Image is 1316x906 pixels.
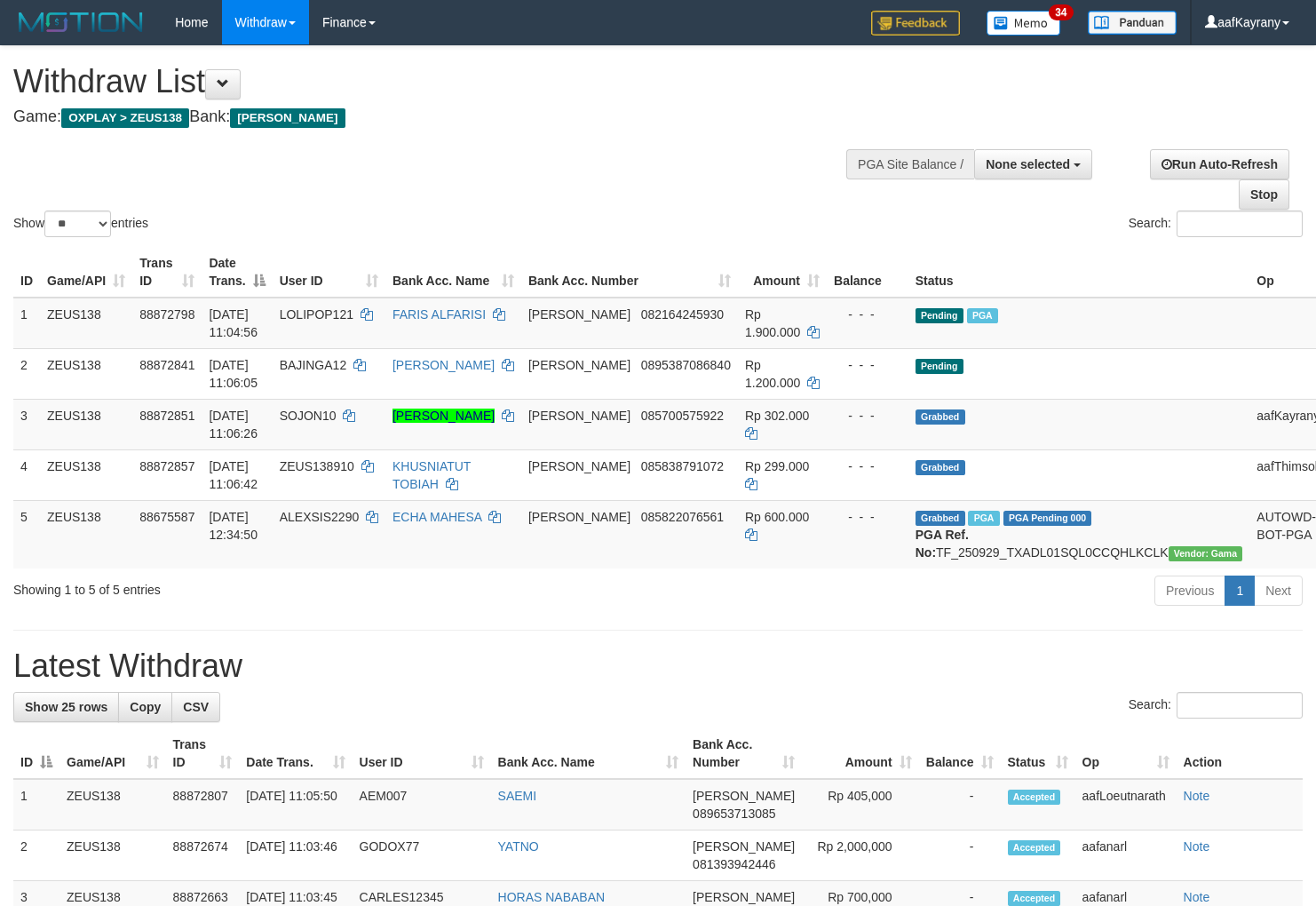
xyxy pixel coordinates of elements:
[1075,830,1177,881] td: aafanarl
[1184,890,1210,904] a: Note
[13,64,860,99] h1: Withdraw List
[802,779,918,830] td: Rp 405,000
[834,356,901,374] div: - - -
[13,779,59,830] td: 1
[528,358,630,372] span: [PERSON_NAME]
[916,460,965,475] span: Grabbed
[1184,789,1210,803] a: Note
[59,779,166,830] td: ZEUS138
[498,839,539,854] a: YATNO
[280,409,337,423] span: SOJON10
[139,358,194,372] span: 88872841
[13,211,148,237] label: Show entries
[392,358,495,372] a: [PERSON_NAME]
[745,459,809,473] span: Rp 299.000
[59,728,166,779] th: Game/API: activate to sort column ascending
[521,247,738,298] th: Bank Acc. Number: activate to sort column ascending
[693,890,795,904] span: [PERSON_NAME]
[392,307,486,322] a: FARIS ALFARISI
[1254,576,1303,606] a: Next
[40,449,132,500] td: ZEUS138
[834,508,901,526] div: - - -
[916,511,965,526] span: Grabbed
[693,807,775,821] span: Copy 089653713085 to clipboard
[209,307,258,339] span: [DATE] 11:04:56
[967,308,998,323] span: Marked by aafanarl
[1177,211,1303,237] input: Search:
[919,830,1001,881] td: -
[209,358,258,390] span: [DATE] 11:06:05
[834,407,901,425] div: - - -
[528,307,630,322] span: [PERSON_NAME]
[280,358,346,372] span: BAJINGA12
[280,510,360,524] span: ALEXSIS2290
[209,409,258,441] span: [DATE] 11:06:26
[139,459,194,473] span: 88872857
[802,728,918,779] th: Amount: activate to sort column ascending
[40,500,132,568] td: ZEUS138
[13,648,1303,684] h1: Latest Withdraw
[13,830,59,881] td: 2
[59,830,166,881] td: ZEUS138
[641,459,724,473] span: Copy 085838791072 to clipboard
[166,779,240,830] td: 88872807
[1154,576,1225,606] a: Previous
[968,511,999,526] span: Marked by aafpengsreynich
[209,510,258,542] span: [DATE] 12:34:50
[1225,576,1255,606] a: 1
[693,839,795,854] span: [PERSON_NAME]
[353,779,491,830] td: AEM007
[641,409,724,423] span: Copy 085700575922 to clipboard
[1088,11,1177,35] img: panduan.png
[280,459,354,473] span: ZEUS138910
[827,247,908,298] th: Balance
[392,409,495,423] a: [PERSON_NAME]
[40,399,132,449] td: ZEUS138
[132,247,202,298] th: Trans ID: activate to sort column ascending
[13,692,119,722] a: Show 25 rows
[908,500,1250,568] td: TF_250929_TXADL01SQL0CCQHLKCLK
[118,692,172,722] a: Copy
[1008,790,1061,805] span: Accepted
[916,528,969,560] b: PGA Ref. No:
[13,108,860,126] h4: Game: Bank:
[498,789,537,803] a: SAEMI
[802,830,918,881] td: Rp 2,000,000
[528,409,630,423] span: [PERSON_NAME]
[392,459,471,491] a: KHUSNIATUT TOBIAH
[1049,4,1073,20] span: 34
[353,830,491,881] td: GODOX77
[908,247,1250,298] th: Status
[61,108,189,128] span: OXPLAY > ZEUS138
[693,789,795,803] span: [PERSON_NAME]
[280,307,353,322] span: LOLIPOP121
[183,700,209,714] span: CSV
[1239,179,1289,210] a: Stop
[871,11,960,36] img: Feedback.jpg
[13,449,40,500] td: 4
[385,247,521,298] th: Bank Acc. Name: activate to sort column ascending
[745,409,809,423] span: Rp 302.000
[202,247,272,298] th: Date Trans.: activate to sort column descending
[974,149,1092,179] button: None selected
[13,247,40,298] th: ID
[13,574,535,599] div: Showing 1 to 5 of 5 entries
[686,728,802,779] th: Bank Acc. Number: activate to sort column ascending
[130,700,161,714] span: Copy
[693,857,775,871] span: Copy 081393942446 to clipboard
[166,728,240,779] th: Trans ID: activate to sort column ascending
[528,459,630,473] span: [PERSON_NAME]
[166,830,240,881] td: 88872674
[1008,840,1061,855] span: Accepted
[641,510,724,524] span: Copy 085822076561 to clipboard
[13,298,40,349] td: 1
[1177,692,1303,719] input: Search:
[745,307,800,339] span: Rp 1.900.000
[498,890,606,904] a: HORAS NABABAN
[13,9,148,36] img: MOTION_logo.png
[230,108,345,128] span: [PERSON_NAME]
[986,157,1070,171] span: None selected
[745,358,800,390] span: Rp 1.200.000
[13,399,40,449] td: 3
[1129,211,1303,237] label: Search:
